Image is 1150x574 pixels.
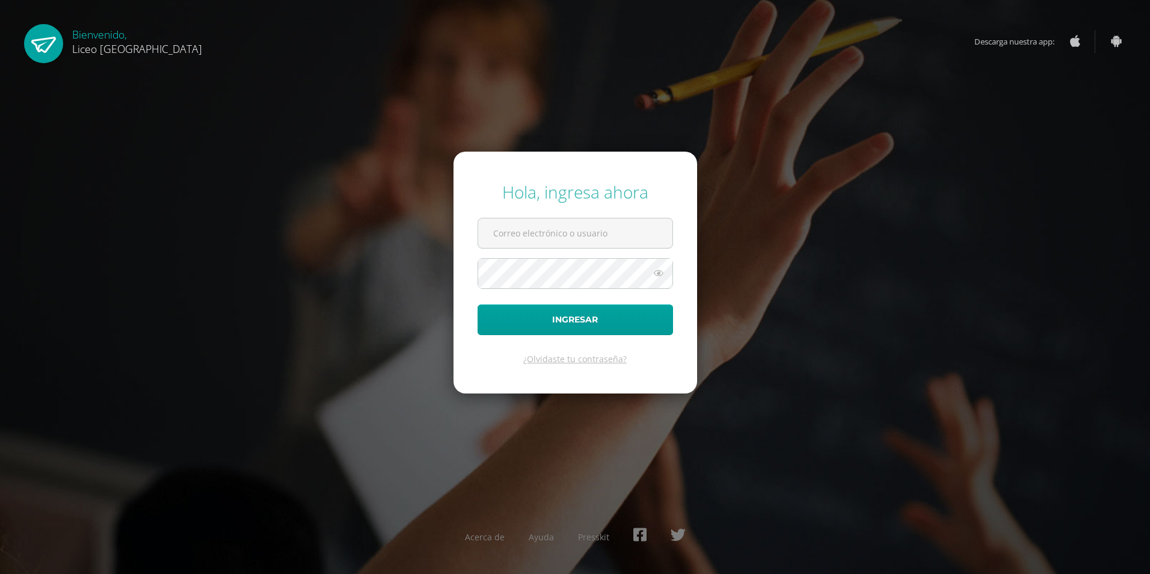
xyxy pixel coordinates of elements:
[72,42,202,56] span: Liceo [GEOGRAPHIC_DATA]
[465,531,505,543] a: Acerca de
[578,531,609,543] a: Presskit
[478,181,673,203] div: Hola, ingresa ahora
[529,531,554,543] a: Ayuda
[72,24,202,56] div: Bienvenido,
[478,218,672,248] input: Correo electrónico o usuario
[478,304,673,335] button: Ingresar
[523,353,627,365] a: ¿Olvidaste tu contraseña?
[974,30,1066,53] span: Descarga nuestra app:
